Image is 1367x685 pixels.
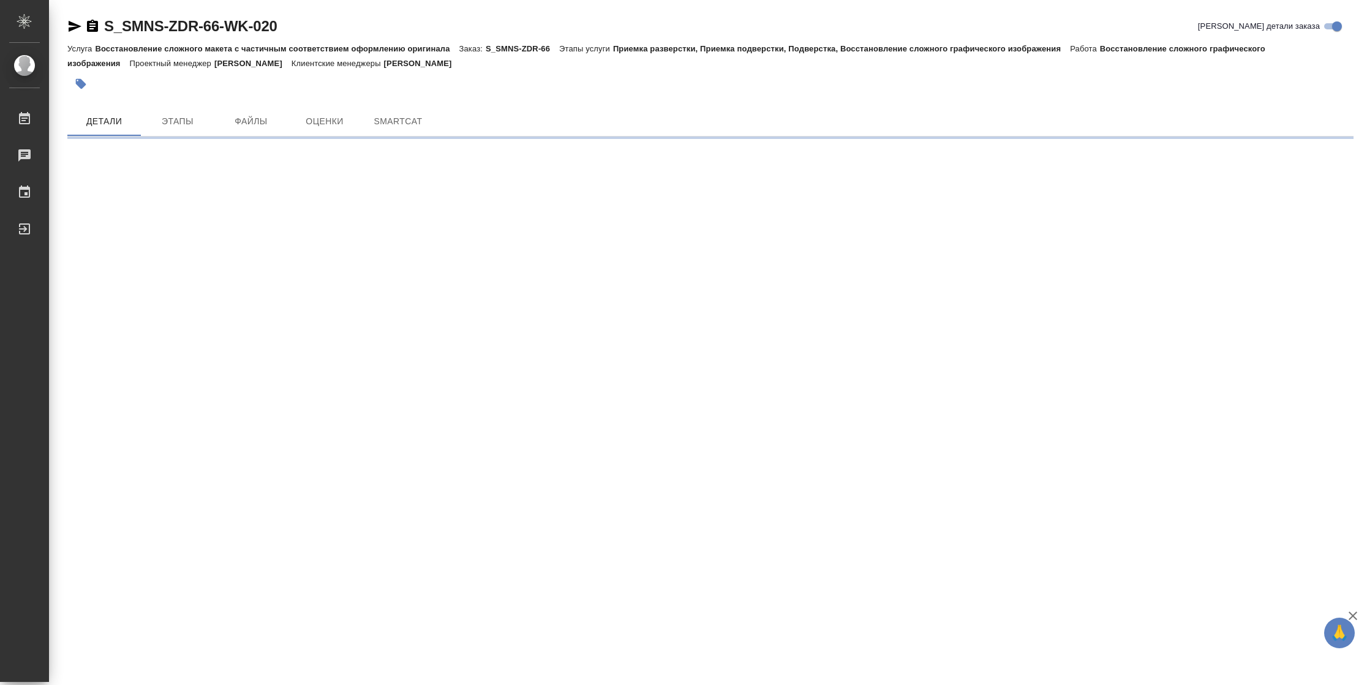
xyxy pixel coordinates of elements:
button: Скопировать ссылку для ЯМессенджера [67,19,82,34]
button: Скопировать ссылку [85,19,100,34]
button: 🙏 [1324,618,1355,648]
button: Добавить тэг [67,70,94,97]
p: Услуга [67,44,95,53]
p: Этапы услуги [559,44,613,53]
p: [PERSON_NAME] [214,59,292,68]
p: Приемка разверстки, Приемка подверстки, Подверстка, Восстановление сложного графического изображения [613,44,1070,53]
p: Проектный менеджер [130,59,214,68]
span: Детали [75,114,134,129]
span: Этапы [148,114,207,129]
span: [PERSON_NAME] детали заказа [1198,20,1320,32]
p: Работа [1070,44,1100,53]
p: Заказ: [459,44,486,53]
p: Клиентские менеджеры [292,59,384,68]
span: SmartCat [369,114,427,129]
a: S_SMNS-ZDR-66-WK-020 [104,18,277,34]
p: Восстановление сложного макета с частичным соответствием оформлению оригинала [95,44,459,53]
p: S_SMNS-ZDR-66 [486,44,559,53]
p: [PERSON_NAME] [384,59,461,68]
span: Файлы [222,114,281,129]
span: Оценки [295,114,354,129]
span: 🙏 [1329,620,1350,646]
